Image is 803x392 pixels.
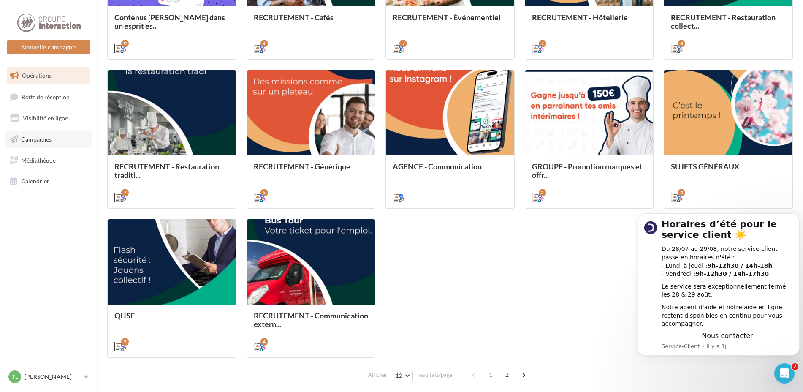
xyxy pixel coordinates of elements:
span: RECRUTEMENT - Communication extern... [254,311,368,329]
div: 2 [539,189,546,196]
div: 8 [678,40,685,47]
span: Calendrier [21,177,49,185]
span: résultats/page [418,371,453,379]
a: Calendrier [5,172,92,190]
span: Médiathèque [21,156,56,163]
a: TL [PERSON_NAME] [7,369,90,385]
div: 9 [121,40,129,47]
div: 7 [399,40,407,47]
span: 7 [792,363,798,370]
span: GROUPE - Promotion marques et offr... [532,162,643,180]
div: 4 [260,338,268,346]
span: RECRUTEMENT - Générique [254,162,350,171]
a: Opérations [5,67,92,84]
div: 2 [121,338,129,346]
span: RECRUTEMENT - Événementiel [393,13,501,22]
span: Opérations [22,72,52,79]
span: Afficher [368,371,387,379]
div: 4 [260,40,268,47]
button: 12 [392,370,413,381]
iframe: Intercom live chat [774,363,795,384]
div: 7 [539,40,546,47]
span: Visibilité en ligne [23,114,68,122]
span: Campagnes [21,136,52,143]
span: 1 [484,368,497,381]
a: Campagnes [5,131,92,148]
span: RECRUTEMENT - Hôtellerie [532,13,628,22]
span: TL [12,373,18,381]
span: Boîte de réception [22,93,70,100]
a: Boîte de réception [5,88,92,106]
button: Nouvelle campagne [7,40,90,54]
span: 12 [396,372,403,379]
span: RECRUTEMENT - Cafés [254,13,334,22]
div: 5 [260,189,268,196]
a: Visibilité en ligne [5,109,92,127]
a: Médiathèque [5,152,92,169]
div: 4 [678,189,685,196]
p: [PERSON_NAME] [24,373,81,381]
span: Contenus [PERSON_NAME] dans un esprit es... [114,13,225,30]
span: QHSE [114,311,135,320]
span: RECRUTEMENT - Restauration traditi... [114,162,219,180]
span: SUJETS GÉNÉRAUX [671,162,739,171]
span: 2 [500,368,514,381]
span: RECRUTEMENT - Restauration collect... [671,13,776,30]
div: 7 [121,189,129,196]
iframe: Intercom notifications message [634,209,803,369]
span: AGENCE - Communication [393,162,482,171]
